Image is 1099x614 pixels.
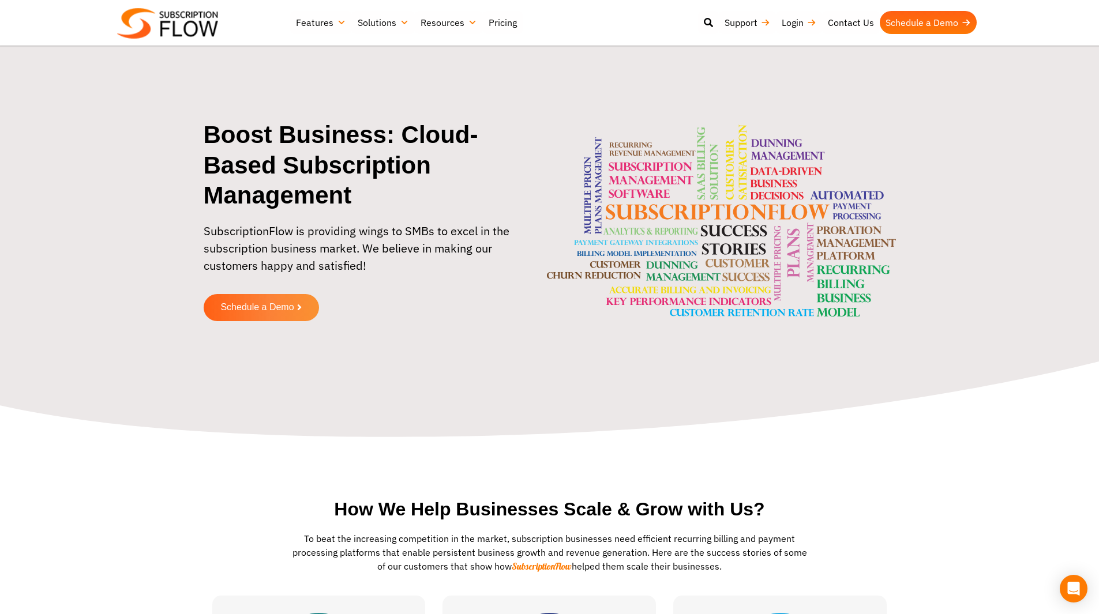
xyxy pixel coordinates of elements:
[880,11,977,34] a: Schedule a Demo
[512,560,572,572] span: SubscriptionFlow
[220,303,294,312] span: Schedule a Demo
[822,11,880,34] a: Contact Us
[352,11,415,34] a: Solutions
[719,11,776,34] a: Support
[117,8,218,39] img: Subscriptionflow
[1060,575,1087,602] div: Open Intercom Messenger
[204,294,319,321] a: Schedule a Demo
[290,532,809,573] p: To beat the increasing competition in the market, subscription businesses need efficient recurrin...
[547,125,896,317] img: banner-image
[204,223,518,286] p: SubscriptionFlow is providing wings to SMBs to excel in the subscription business market. We beli...
[261,499,838,520] h2: How We Help Businesses Scale & Grow with Us?
[483,11,523,34] a: Pricing
[415,11,483,34] a: Resources
[290,11,352,34] a: Features
[776,11,822,34] a: Login
[204,120,518,211] h1: Boost Business: Cloud-Based Subscription Management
